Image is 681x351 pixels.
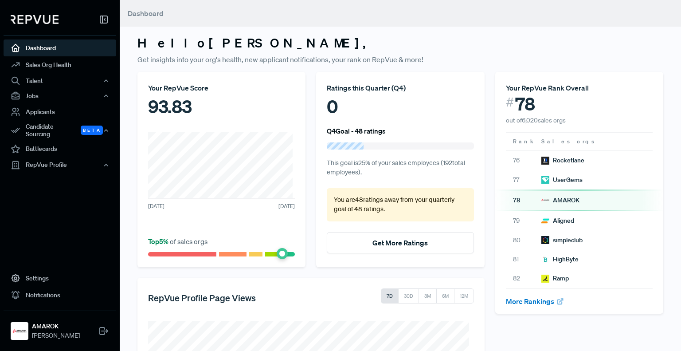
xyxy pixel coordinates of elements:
[513,196,534,205] span: 78
[381,288,399,304] button: 7D
[148,202,164,210] span: [DATE]
[506,83,589,92] span: Your RepVue Rank Overall
[4,56,116,73] a: Sales Org Health
[148,237,207,246] span: of sales orgs
[513,156,534,165] span: 76
[541,176,549,184] img: UserGems
[4,120,116,141] button: Candidate Sourcing Beta
[81,126,103,135] span: Beta
[12,324,27,338] img: AMAROK
[4,287,116,304] a: Notifications
[278,202,295,210] span: [DATE]
[513,274,534,283] span: 82
[327,93,474,120] div: 0
[506,93,514,111] span: #
[506,116,566,124] span: out of 6,020 sales orgs
[148,93,295,120] div: 93.83
[513,236,534,245] span: 80
[541,274,569,283] div: Ramp
[4,73,116,88] button: Talent
[513,138,534,146] span: Rank
[513,175,534,185] span: 77
[541,138,596,146] span: Sales orgs
[327,83,474,93] div: Ratings this Quarter ( Q4 )
[541,175,583,185] div: UserGems
[148,83,295,93] div: Your RepVue Score
[4,88,116,103] button: Jobs
[436,288,454,304] button: 6M
[541,236,549,244] img: simpleclub
[513,216,534,225] span: 79
[4,311,116,344] a: AMAROKAMAROK[PERSON_NAME]
[327,158,474,177] p: This goal is 25 % of your sales employees ( 192 total employees).
[148,292,256,303] h5: RepVue Profile Page Views
[334,195,466,214] p: You are 48 ratings away from your quarterly goal of 48 ratings .
[541,157,549,165] img: Rocketlane
[32,322,80,331] strong: AMAROK
[541,216,574,225] div: Aligned
[515,93,535,114] span: 78
[148,237,170,246] span: Top 5 %
[454,288,474,304] button: 12M
[541,156,584,165] div: Rocketlane
[327,127,386,135] h6: Q4 Goal - 48 ratings
[513,255,534,264] span: 81
[541,256,549,264] img: HighByte
[541,196,579,205] div: AMAROK
[4,120,116,141] div: Candidate Sourcing
[541,275,549,283] img: Ramp
[541,217,549,225] img: Aligned
[541,196,549,204] img: AMAROK
[506,297,564,306] a: More Rankings
[398,288,419,304] button: 30D
[327,232,474,253] button: Get More Ratings
[11,15,59,24] img: RepVue
[541,255,579,264] div: HighByte
[32,331,80,340] span: [PERSON_NAME]
[128,9,164,18] span: Dashboard
[4,39,116,56] a: Dashboard
[4,270,116,287] a: Settings
[137,35,663,51] h3: Hello [PERSON_NAME] ,
[541,236,583,245] div: simpleclub
[4,103,116,120] a: Applicants
[4,141,116,158] a: Battlecards
[4,158,116,173] button: RepVue Profile
[419,288,437,304] button: 3M
[137,54,663,65] p: Get insights into your org's health, new applicant notifications, your rank on RepVue & more!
